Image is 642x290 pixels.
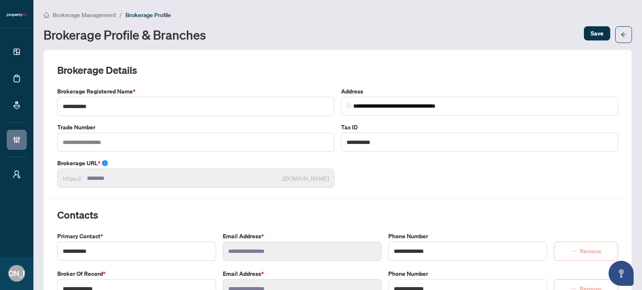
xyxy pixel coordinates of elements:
[388,269,547,278] label: Phone Number
[53,11,116,19] span: Brokerage Management
[282,174,329,183] span: .[DOMAIN_NAME]
[120,10,122,20] li: /
[57,232,216,241] label: Primary Contact
[43,12,49,18] span: home
[584,26,610,40] button: Save
[57,63,618,77] h2: Brokerage Details
[13,170,21,179] span: user-switch
[63,174,82,183] span: https://
[43,28,206,41] h1: Brokerage Profile & Branches
[346,103,352,108] img: search_icon
[223,232,382,241] label: Email Address
[57,159,334,168] label: Brokerage URL
[591,27,604,40] span: Save
[57,123,334,132] label: Trade Number
[223,269,382,278] label: Email Address
[341,87,618,96] label: Address
[554,242,618,261] button: Remove
[341,123,618,132] label: Tax ID
[125,11,171,19] span: Brokerage Profile
[57,269,216,278] label: Broker of Record
[388,232,547,241] label: Phone Number
[102,160,108,166] span: info-circle
[621,32,627,38] span: arrow-left
[57,208,618,222] h2: Contacts
[7,13,27,18] img: logo
[57,87,334,96] label: Brokerage Registered Name
[609,261,634,286] button: Open asap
